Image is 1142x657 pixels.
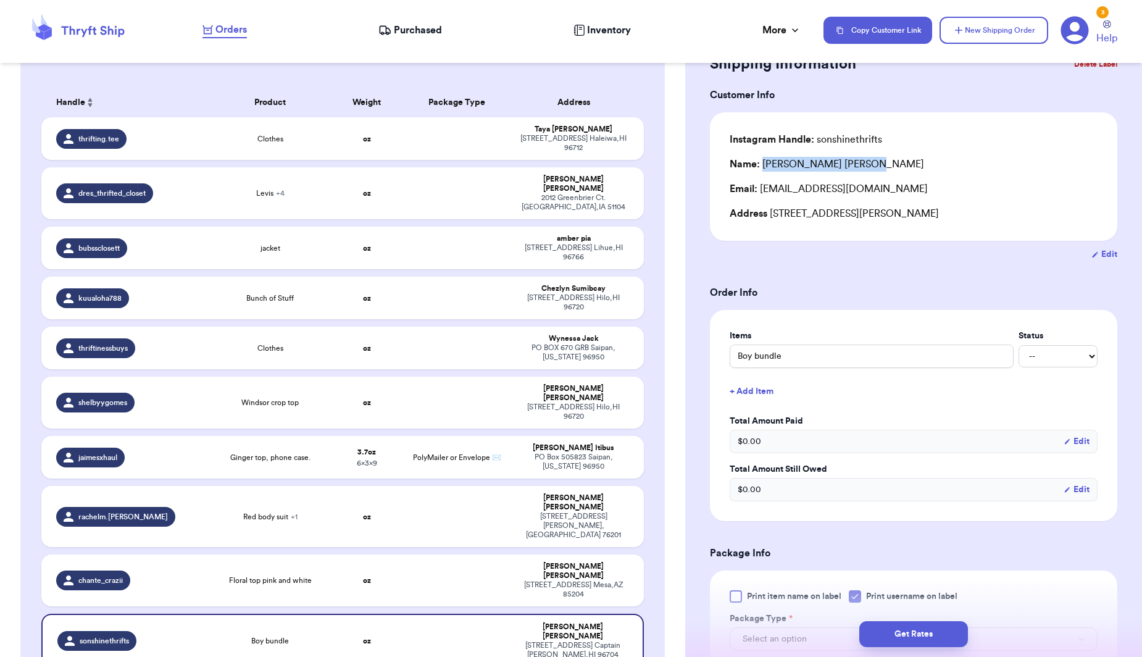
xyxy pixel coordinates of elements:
[1096,6,1109,19] div: 3
[243,512,298,522] span: Red body suit
[730,182,1098,196] div: [EMAIL_ADDRESS][DOMAIN_NAME]
[260,243,280,253] span: jacket
[1069,51,1122,78] button: Delete Label
[80,636,129,646] span: sonshinethrifts
[202,22,247,38] a: Orders
[257,134,283,144] span: Clothes
[229,575,312,585] span: Floral top pink and white
[519,443,629,453] div: [PERSON_NAME] Itibus
[730,184,757,194] span: Email:
[519,622,628,641] div: [PERSON_NAME] [PERSON_NAME]
[730,463,1098,475] label: Total Amount Still Owed
[1096,31,1117,46] span: Help
[1064,483,1090,496] button: Edit
[710,546,1117,561] h3: Package Info
[519,562,629,580] div: [PERSON_NAME] [PERSON_NAME]
[210,88,330,117] th: Product
[215,22,247,37] span: Orders
[78,512,168,522] span: rachelm.[PERSON_NAME]
[519,384,629,403] div: [PERSON_NAME] [PERSON_NAME]
[519,193,629,212] div: 2012 Greenbrier Ct. [GEOGRAPHIC_DATA] , IA 51104
[730,132,882,147] div: sonshinethrifts
[730,209,767,219] span: Address
[363,190,371,197] strong: oz
[519,403,629,421] div: [STREET_ADDRESS] Hilo , HI 96720
[519,453,629,471] div: PO Box 505823 Saipan , [US_STATE] 96950
[1064,435,1090,448] button: Edit
[747,590,841,603] span: Print item name on label
[363,345,371,352] strong: oz
[78,453,117,462] span: jaimesxhaul
[519,580,629,599] div: [STREET_ADDRESS] Mesa , AZ 85204
[573,23,631,38] a: Inventory
[730,415,1098,427] label: Total Amount Paid
[276,190,285,197] span: + 4
[241,398,299,408] span: Windsor crop top
[78,134,119,144] span: thrifting.tee
[1096,20,1117,46] a: Help
[710,54,856,74] h2: Shipping Information
[730,135,814,144] span: Instagram Handle:
[725,378,1102,405] button: + Add Item
[363,135,371,143] strong: oz
[413,454,501,461] span: PolyMailer or Envelope ✉️
[363,245,371,252] strong: oz
[519,334,629,343] div: Wynessa Jack
[519,134,629,153] div: [STREET_ADDRESS] Haleiwa , HI 96712
[363,637,371,645] strong: oz
[730,206,1098,221] div: [STREET_ADDRESS][PERSON_NAME]
[511,88,644,117] th: Address
[730,330,1014,342] label: Items
[1019,330,1098,342] label: Status
[823,17,932,44] button: Copy Customer Link
[859,621,968,647] button: Get Rates
[866,590,957,603] span: Print username on label
[363,399,371,406] strong: oz
[78,575,123,585] span: chante_crazii
[519,512,629,540] div: [STREET_ADDRESS] [PERSON_NAME] , [GEOGRAPHIC_DATA] 76201
[251,636,289,646] span: Boy bundle
[78,188,146,198] span: dres_thrifted_closet
[519,125,629,134] div: Taya [PERSON_NAME]
[246,293,294,303] span: Bunch of Stuff
[363,577,371,584] strong: oz
[85,95,95,110] button: Sort ascending
[519,175,629,193] div: [PERSON_NAME] [PERSON_NAME]
[78,293,122,303] span: kuualoha788
[330,88,402,117] th: Weight
[56,96,85,109] span: Handle
[230,453,311,462] span: Ginger top, phone case.
[1091,248,1117,261] button: Edit
[78,398,127,408] span: shelbyygomes
[519,234,629,243] div: amber pia
[730,159,760,169] span: Name:
[357,448,376,456] strong: 3.7 oz
[738,483,761,496] span: $ 0.00
[519,243,629,262] div: [STREET_ADDRESS] Lihue , HI 96766
[257,343,283,353] span: Clothes
[730,157,924,172] div: [PERSON_NAME] [PERSON_NAME]
[519,284,629,293] div: Chezlyn Sumibcay
[378,23,442,38] a: Purchased
[78,343,128,353] span: thriftinessbuys
[357,459,377,467] span: 6 x 3 x 9
[256,188,285,198] span: Levis
[519,343,629,362] div: PO BOX 670 GRB Saipan , [US_STATE] 96950
[710,88,1117,103] h3: Customer Info
[587,23,631,38] span: Inventory
[710,285,1117,300] h3: Order Info
[78,243,120,253] span: bubssclosett
[762,23,801,38] div: More
[940,17,1048,44] button: New Shipping Order
[394,23,442,38] span: Purchased
[363,513,371,521] strong: oz
[363,295,371,302] strong: oz
[519,293,629,312] div: [STREET_ADDRESS] Hilo , HI 96720
[519,493,629,512] div: [PERSON_NAME] [PERSON_NAME]
[403,88,512,117] th: Package Type
[291,513,298,521] span: + 1
[738,435,761,448] span: $ 0.00
[1061,16,1089,44] a: 3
